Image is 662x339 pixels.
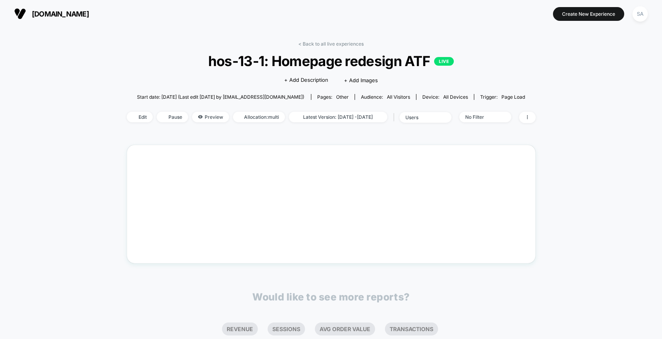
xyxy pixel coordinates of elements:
[405,114,437,120] div: users
[32,10,89,18] span: [DOMAIN_NAME]
[137,94,304,100] span: Start date: [DATE] (Last edit [DATE] by [EMAIL_ADDRESS][DOMAIN_NAME])
[344,77,378,83] span: + Add Images
[632,6,648,22] div: SA
[284,76,328,84] span: + Add Description
[336,94,349,100] span: other
[233,112,285,122] span: Allocation: multi
[14,8,26,20] img: Visually logo
[268,322,305,335] li: Sessions
[192,112,229,122] span: Preview
[222,322,258,335] li: Revenue
[252,291,410,303] p: Would like to see more reports?
[480,94,525,100] div: Trigger:
[317,94,349,100] div: Pages:
[289,112,387,122] span: Latest Version: [DATE] - [DATE]
[434,57,454,66] p: LIVE
[298,41,364,47] a: < Back to all live experiences
[147,53,515,69] span: hos-13-1: Homepage redesign ATF
[12,7,91,20] button: [DOMAIN_NAME]
[630,6,650,22] button: SA
[391,112,399,123] span: |
[416,94,474,100] span: Device:
[315,322,375,335] li: Avg Order Value
[127,112,153,122] span: Edit
[501,94,525,100] span: Page Load
[385,322,438,335] li: Transactions
[443,94,468,100] span: all devices
[553,7,624,21] button: Create New Experience
[465,114,497,120] div: No Filter
[157,112,188,122] span: Pause
[361,94,410,100] div: Audience:
[387,94,410,100] span: All Visitors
